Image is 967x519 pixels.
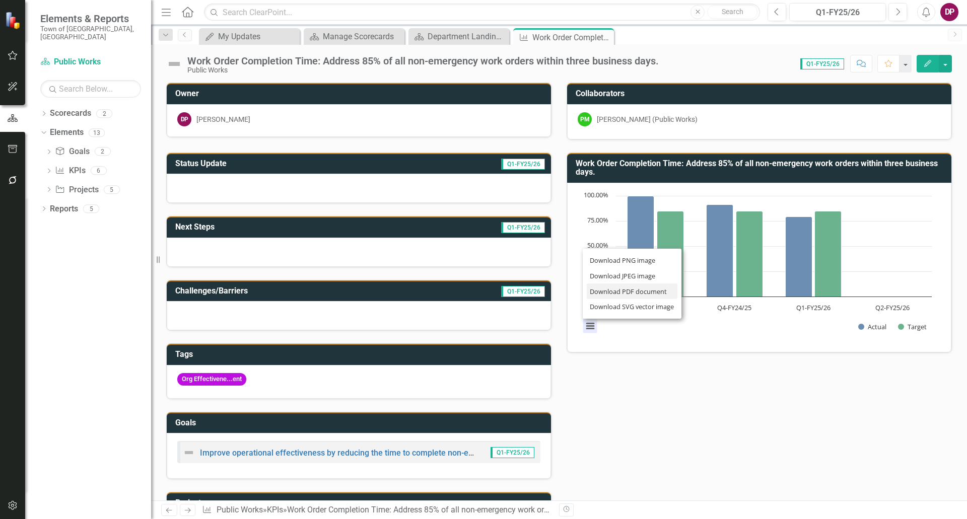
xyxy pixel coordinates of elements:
[287,505,657,514] div: Work Order Completion Time: Address 85% of all non-emergency work orders within three business days.
[628,196,654,296] path: Q3-FY24/25, 100. Actual.
[789,3,886,21] button: Q1-FY25/26
[267,505,283,514] a: KPIs
[875,303,910,312] text: Q2-FY25/26
[587,268,677,283] li: Download JPEG image
[584,190,608,199] text: 100.00%
[501,286,545,297] span: Q1-FY25/26
[50,108,91,119] a: Scorecards
[175,418,546,427] h3: Goals
[50,127,84,138] a: Elements
[175,159,373,168] h3: Status Update
[40,13,141,25] span: Elements & Reports
[187,66,659,74] div: Public Works
[815,211,842,296] path: Q1-FY25/26, 85. Target.
[40,25,141,41] small: Town of [GEOGRAPHIC_DATA], [GEOGRAPHIC_DATA]
[323,30,402,43] div: Manage Scorecards
[55,165,85,177] a: KPIs
[428,30,507,43] div: Department Landing Page
[217,505,263,514] a: Public Works
[91,167,107,175] div: 6
[5,11,24,30] img: ClearPoint Strategy
[736,211,763,296] path: Q4-FY24/25, 85. Target.
[583,249,681,319] ul: Chart menu
[175,223,349,232] h3: Next Steps
[898,322,927,331] button: Show Target
[793,7,882,19] div: Q1-FY25/26
[40,56,141,68] a: Public Works
[183,447,195,459] img: Not Defined
[501,222,545,233] span: Q1-FY25/26
[166,56,182,72] img: Not Defined
[597,114,698,124] div: [PERSON_NAME] (Public Works)
[187,55,659,66] div: Work Order Completion Time: Address 85% of all non-emergency work orders within three business days.
[202,504,551,516] div: » »
[940,3,958,21] button: DP
[83,204,99,213] div: 5
[578,112,592,126] div: PM
[196,114,250,124] div: [PERSON_NAME]
[306,30,402,43] a: Manage Scorecards
[55,146,89,158] a: Goals
[587,253,677,268] li: Download PNG image
[587,299,677,315] li: Download SVG vector image
[587,215,608,225] text: 75.00%
[587,283,677,299] li: Download PDF document
[858,322,886,331] button: Show Actual
[55,184,98,196] a: Projects
[722,8,743,16] span: Search
[657,211,684,296] path: Q3-FY24/25, 85. Target.
[96,109,112,118] div: 2
[201,30,297,43] a: My Updates
[204,4,760,21] input: Search ClearPoint...
[576,89,946,98] h3: Collaborators
[175,350,546,359] h3: Tags
[576,159,946,177] h3: Work Order Completion Time: Address 85% of all non-emergency work orders within three business days.
[175,89,546,98] h3: Owner
[175,498,546,507] h3: Projects
[40,80,141,98] input: Search Below...
[200,448,552,458] a: Improve operational effectiveness by reducing the time to complete non-emergency work orders.
[50,203,78,215] a: Reports
[800,58,844,69] span: Q1-FY25/26
[501,159,545,170] span: Q1-FY25/26
[578,191,941,342] div: Chart. Highcharts interactive chart.
[177,112,191,126] div: DP
[218,30,297,43] div: My Updates
[707,5,757,19] button: Search
[95,147,111,156] div: 2
[578,191,937,342] svg: Interactive chart
[786,216,812,296] path: Q1-FY25/26, 79.45. Actual.
[411,30,507,43] a: Department Landing Page
[707,204,733,296] path: Q4-FY24/25, 91.49. Actual.
[532,31,611,44] div: Work Order Completion Time: Address 85% of all non-emergency work orders within three business days.
[491,447,534,458] span: Q1-FY25/26
[175,286,404,295] h3: Challenges/Barriers
[177,373,246,386] span: Org Effectivene...ent
[717,303,751,312] text: Q4-FY24/25
[104,185,120,194] div: 5
[796,303,831,312] text: Q1-FY25/26
[89,128,105,137] div: 13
